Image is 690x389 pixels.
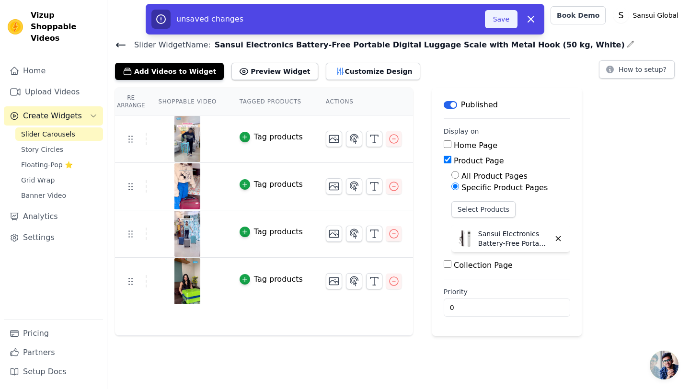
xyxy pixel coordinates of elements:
[326,178,342,194] button: Change Thumbnail
[21,160,73,170] span: Floating-Pop ⭐
[228,88,314,115] th: Tagged Products
[4,228,103,247] a: Settings
[176,14,243,23] span: unsaved changes
[15,143,103,156] a: Story Circles
[4,207,103,226] a: Analytics
[254,179,303,190] div: Tag products
[4,61,103,80] a: Home
[21,129,75,139] span: Slider Carousels
[147,88,228,115] th: Shoppable Video
[599,60,675,79] button: How to setup?
[211,39,625,51] span: Sansui Electronics Battery-Free Portable Digital Luggage Scale with Metal Hook (50 kg, White)
[4,324,103,343] a: Pricing
[15,189,103,202] a: Banner Video
[455,229,474,248] img: Sansui Electronics Battery-Free Portable Digital Luggage Scale with Metal Hook (50 kg, White)
[4,362,103,381] a: Setup Docs
[23,110,82,122] span: Create Widgets
[485,10,517,28] button: Save
[240,226,303,238] button: Tag products
[461,172,528,181] label: All Product Pages
[314,88,413,115] th: Actions
[454,141,497,150] label: Home Page
[254,226,303,238] div: Tag products
[174,163,201,209] img: tn-418f6503b13b40dbb34a6e0bd095bcbf.png
[15,158,103,172] a: Floating-Pop ⭐
[4,82,103,102] a: Upload Videos
[126,39,211,51] span: Slider Widget Name:
[4,106,103,126] button: Create Widgets
[15,173,103,187] a: Grid Wrap
[21,175,55,185] span: Grid Wrap
[115,63,224,80] button: Add Videos to Widget
[240,274,303,285] button: Tag products
[115,88,147,115] th: Re Arrange
[550,230,566,247] button: Delete widget
[240,179,303,190] button: Tag products
[15,127,103,141] a: Slider Carousels
[174,258,201,304] img: tn-f034d61f751a45a883dd576f4b83ec13.png
[174,211,201,257] img: tn-1b25b6e71d7f474183f5c1b2bf36c4ae.png
[627,38,634,51] div: Edit Name
[599,67,675,76] a: How to setup?
[444,126,479,136] legend: Display on
[461,183,548,192] label: Specific Product Pages
[650,351,678,379] div: Open chat
[451,201,516,217] button: Select Products
[326,131,342,147] button: Change Thumbnail
[231,63,318,80] button: Preview Widget
[21,191,66,200] span: Banner Video
[254,131,303,143] div: Tag products
[478,229,550,248] p: Sansui Electronics Battery-Free Portable Digital Luggage Scale with Metal Hook (50 kg, White)
[326,273,342,289] button: Change Thumbnail
[326,63,420,80] button: Customize Design
[4,343,103,362] a: Partners
[21,145,63,154] span: Story Circles
[174,116,201,162] img: tn-aafd4d5a92d54ec2b53ba270ede2e901.png
[454,261,513,270] label: Collection Page
[454,156,504,165] label: Product Page
[444,287,570,297] label: Priority
[254,274,303,285] div: Tag products
[240,131,303,143] button: Tag products
[326,226,342,242] button: Change Thumbnail
[461,99,498,111] p: Published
